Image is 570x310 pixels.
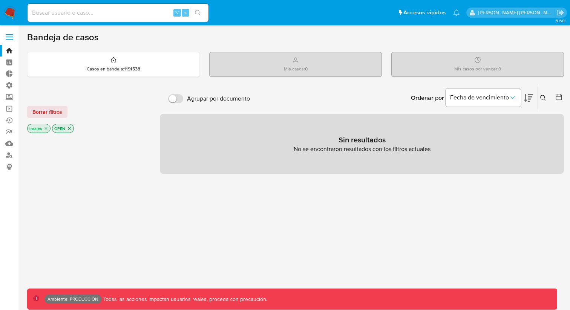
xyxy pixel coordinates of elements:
[190,8,205,18] button: search-icon
[28,8,208,18] input: Buscar usuario o caso...
[47,298,98,301] p: Ambiente: PRODUCCIÓN
[101,296,267,303] p: Todas las acciones impactan usuarios reales, proceda con precaución.
[453,9,460,16] a: Notificaciones
[184,9,187,16] span: s
[403,9,446,17] span: Accesos rápidos
[556,9,564,17] a: Salir
[478,9,554,16] p: lissett.reales@mercadolibre.com.co
[174,9,180,16] span: ⌥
